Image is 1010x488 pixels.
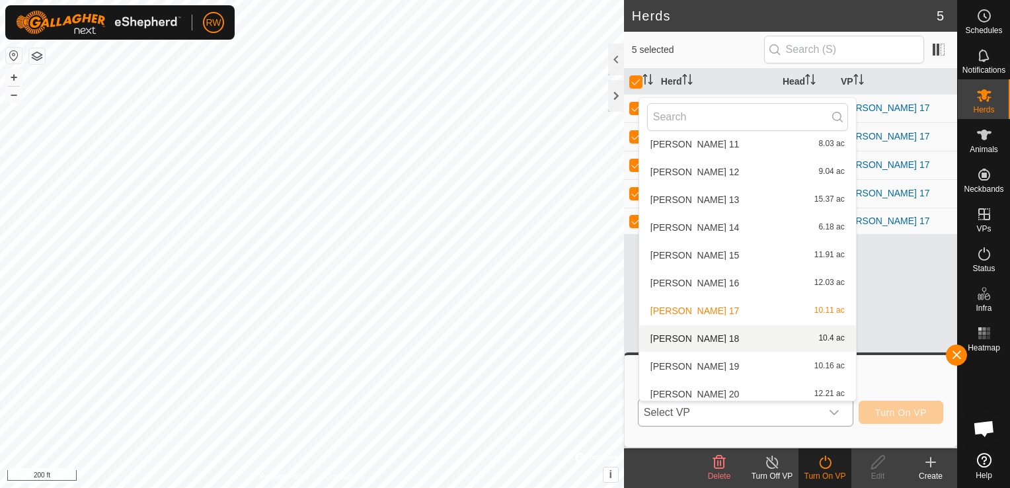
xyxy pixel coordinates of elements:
[818,334,844,343] span: 10.4 ac
[777,69,835,95] th: Head
[639,186,856,213] li: Mooney 13
[814,362,845,371] span: 10.16 ac
[650,167,740,177] span: [PERSON_NAME] 12
[325,471,364,483] a: Contact Us
[650,389,740,399] span: [PERSON_NAME] 20
[650,306,740,315] span: [PERSON_NAME] 17
[639,159,856,185] li: Mooney 12
[973,106,994,114] span: Herds
[814,195,845,204] span: 15.37 ac
[976,225,991,233] span: VPs
[764,36,924,63] input: Search (S)
[609,469,612,480] span: i
[841,216,930,226] a: [PERSON_NAME] 17
[6,48,22,63] button: Reset Map
[798,470,851,482] div: Turn On VP
[29,48,45,64] button: Map Layers
[650,278,740,288] span: [PERSON_NAME] 16
[841,159,930,170] a: [PERSON_NAME] 17
[603,468,618,482] button: i
[650,140,740,149] span: [PERSON_NAME] 11
[859,401,943,424] button: Turn On VP
[976,304,991,312] span: Infra
[632,43,764,57] span: 5 selected
[814,389,845,399] span: 12.21 ac
[639,325,856,352] li: Mooney 18
[16,11,181,34] img: Gallagher Logo
[6,69,22,85] button: +
[937,6,944,26] span: 5
[632,8,937,24] h2: Herds
[639,353,856,380] li: Mooney 19
[260,471,309,483] a: Privacy Policy
[821,399,847,426] div: dropdown trigger
[958,448,1010,485] a: Help
[814,251,845,260] span: 11.91 ac
[818,167,844,177] span: 9.04 ac
[904,470,957,482] div: Create
[682,76,693,87] p-sorticon: Activate to sort
[6,87,22,102] button: –
[835,69,957,95] th: VP
[656,69,777,95] th: Herd
[206,16,221,30] span: RW
[964,185,1003,193] span: Neckbands
[639,242,856,268] li: Mooney 15
[853,76,864,87] p-sorticon: Activate to sort
[650,195,740,204] span: [PERSON_NAME] 13
[639,214,856,241] li: Mooney 14
[841,102,930,113] a: [PERSON_NAME] 17
[650,223,740,232] span: [PERSON_NAME] 14
[964,409,1004,448] div: Open chat
[965,26,1002,34] span: Schedules
[642,76,653,87] p-sorticon: Activate to sort
[647,103,848,131] input: Search
[976,471,992,479] span: Help
[972,264,995,272] span: Status
[805,76,816,87] p-sorticon: Activate to sort
[875,407,927,418] span: Turn On VP
[639,381,856,407] li: Mooney 20
[818,223,844,232] span: 6.18 ac
[841,188,930,198] a: [PERSON_NAME] 17
[708,471,731,481] span: Delete
[814,306,845,315] span: 10.11 ac
[650,251,740,260] span: [PERSON_NAME] 15
[639,131,856,157] li: Mooney 11
[851,470,904,482] div: Edit
[650,362,740,371] span: [PERSON_NAME] 19
[639,270,856,296] li: Mooney 16
[962,66,1005,74] span: Notifications
[650,334,740,343] span: [PERSON_NAME] 18
[968,344,1000,352] span: Heatmap
[639,298,856,324] li: Mooney 17
[746,470,798,482] div: Turn Off VP
[814,278,845,288] span: 12.03 ac
[639,399,821,426] span: Select VP
[682,95,772,122] div: [PERSON_NAME]'s 2024 Heifers
[841,131,930,142] a: [PERSON_NAME] 17
[970,145,998,153] span: Animals
[818,140,844,149] span: 8.03 ac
